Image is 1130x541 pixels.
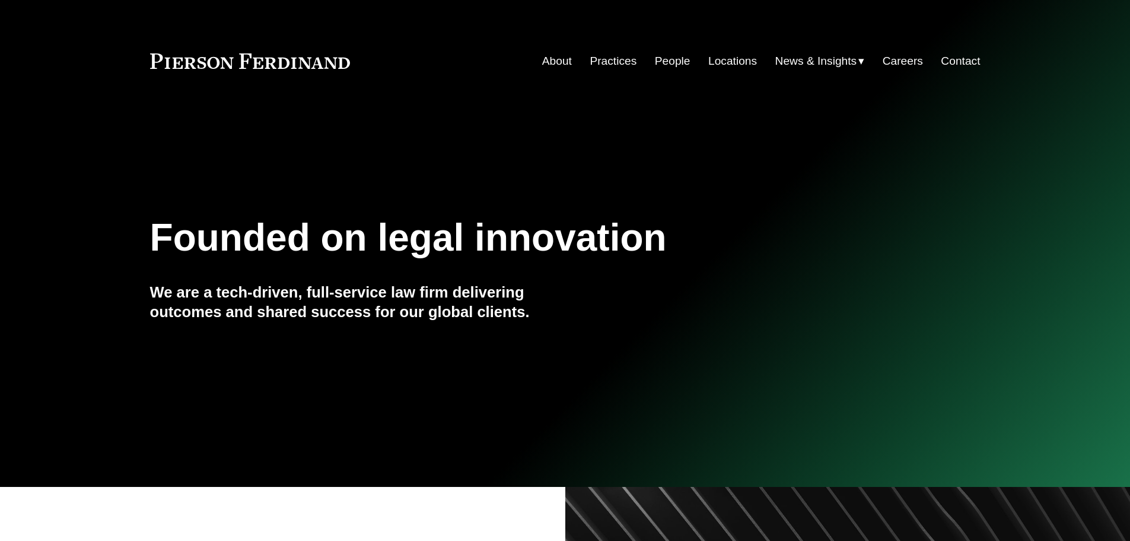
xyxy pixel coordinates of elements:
a: Careers [883,50,923,72]
h1: Founded on legal innovation [150,216,842,260]
a: Practices [590,50,636,72]
a: Locations [708,50,757,72]
a: Contact [941,50,980,72]
h4: We are a tech-driven, full-service law firm delivering outcomes and shared success for our global... [150,283,565,321]
a: folder dropdown [775,50,865,72]
a: People [655,50,690,72]
a: About [542,50,572,72]
span: News & Insights [775,51,857,72]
